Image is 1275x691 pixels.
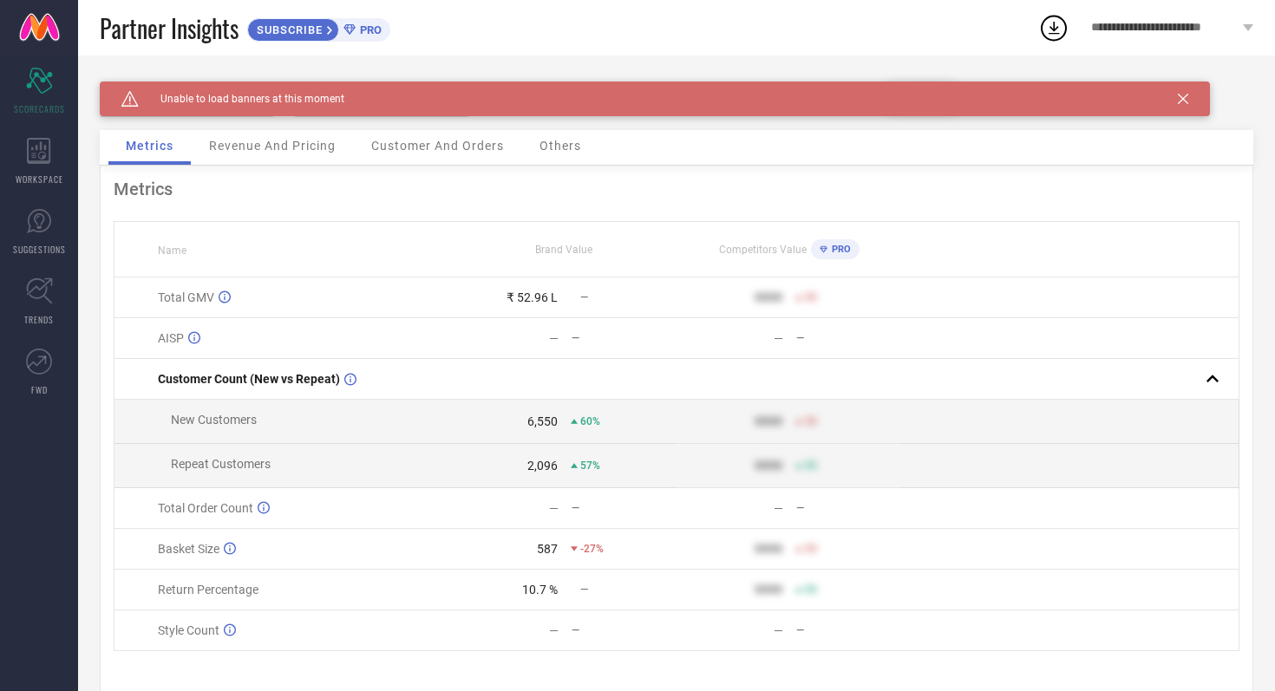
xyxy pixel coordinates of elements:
span: 50 [805,543,817,555]
span: New Customers [171,413,257,427]
div: — [549,623,559,637]
a: SUBSCRIBEPRO [247,14,390,42]
div: Metrics [114,179,1239,199]
span: Style Count [158,623,219,637]
span: Revenue And Pricing [209,139,336,153]
span: FWD [31,383,48,396]
div: — [774,501,783,515]
span: Unable to load banners at this moment [139,93,344,105]
div: — [774,331,783,345]
div: — [796,502,900,514]
span: PRO [356,23,382,36]
div: Open download list [1038,12,1069,43]
span: Metrics [126,139,173,153]
div: 10.7 % [522,583,558,596]
div: — [796,624,900,636]
span: 50 [805,460,817,472]
div: 2,096 [527,459,558,473]
div: 9999 [755,542,782,556]
span: Return Percentage [158,583,258,596]
span: SUBSCRIBE [248,23,327,36]
span: Repeat Customers [171,457,271,471]
span: SUGGESTIONS [13,243,66,256]
div: Brand [100,81,273,94]
span: 50 [805,415,817,427]
span: Brand Value [535,244,592,256]
span: -27% [580,543,604,555]
div: 9999 [755,290,782,304]
span: 50 [805,291,817,303]
span: WORKSPACE [16,173,63,186]
div: — [572,332,676,344]
span: Total GMV [158,290,214,304]
span: — [580,583,588,596]
div: — [572,624,676,636]
span: Total Order Count [158,501,253,515]
div: — [549,331,559,345]
div: — [572,502,676,514]
span: Customer Count (New vs Repeat) [158,372,340,386]
span: SCORECARDS [14,102,65,115]
div: — [774,623,783,637]
span: Customer And Orders [371,139,504,153]
div: 9999 [755,583,782,596]
span: Partner Insights [100,10,239,46]
span: — [580,291,588,303]
div: — [796,332,900,344]
span: Basket Size [158,542,219,556]
div: 6,550 [527,414,558,428]
div: 9999 [755,414,782,428]
span: Others [539,139,581,153]
span: Competitors Value [719,244,807,256]
div: 587 [537,542,558,556]
span: 50 [805,583,817,596]
span: 60% [580,415,600,427]
div: ₹ 52.96 L [507,290,558,304]
span: Name [158,244,186,257]
span: TRENDS [24,313,54,326]
span: PRO [827,244,851,255]
div: — [549,501,559,515]
span: 57% [580,460,600,472]
div: 9999 [755,459,782,473]
span: AISP [158,331,184,345]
